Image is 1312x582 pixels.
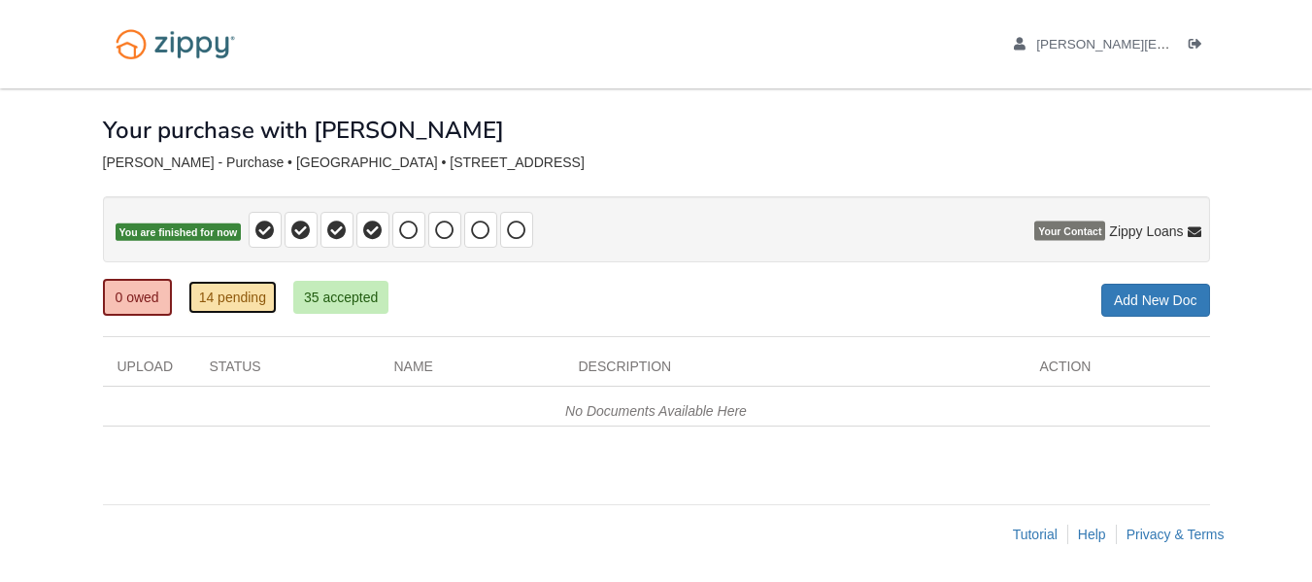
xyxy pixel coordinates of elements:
a: Log out [1189,37,1210,56]
div: Upload [103,357,195,386]
em: No Documents Available Here [565,403,747,419]
a: 14 pending [188,281,277,314]
a: Help [1078,527,1106,542]
span: You are finished for now [116,223,242,242]
a: Add New Doc [1101,284,1210,317]
div: Status [195,357,380,386]
a: 0 owed [103,279,172,316]
span: Zippy Loans [1109,222,1183,241]
a: 35 accepted [293,281,388,314]
h1: Your purchase with [PERSON_NAME] [103,118,504,143]
span: Your Contact [1034,222,1105,241]
div: Action [1026,357,1210,386]
div: Description [564,357,1026,386]
div: Name [380,357,564,386]
a: Tutorial [1013,527,1058,542]
img: Logo [103,19,248,69]
div: [PERSON_NAME] - Purchase • [GEOGRAPHIC_DATA] • [STREET_ADDRESS] [103,154,1210,171]
a: Privacy & Terms [1127,527,1225,542]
